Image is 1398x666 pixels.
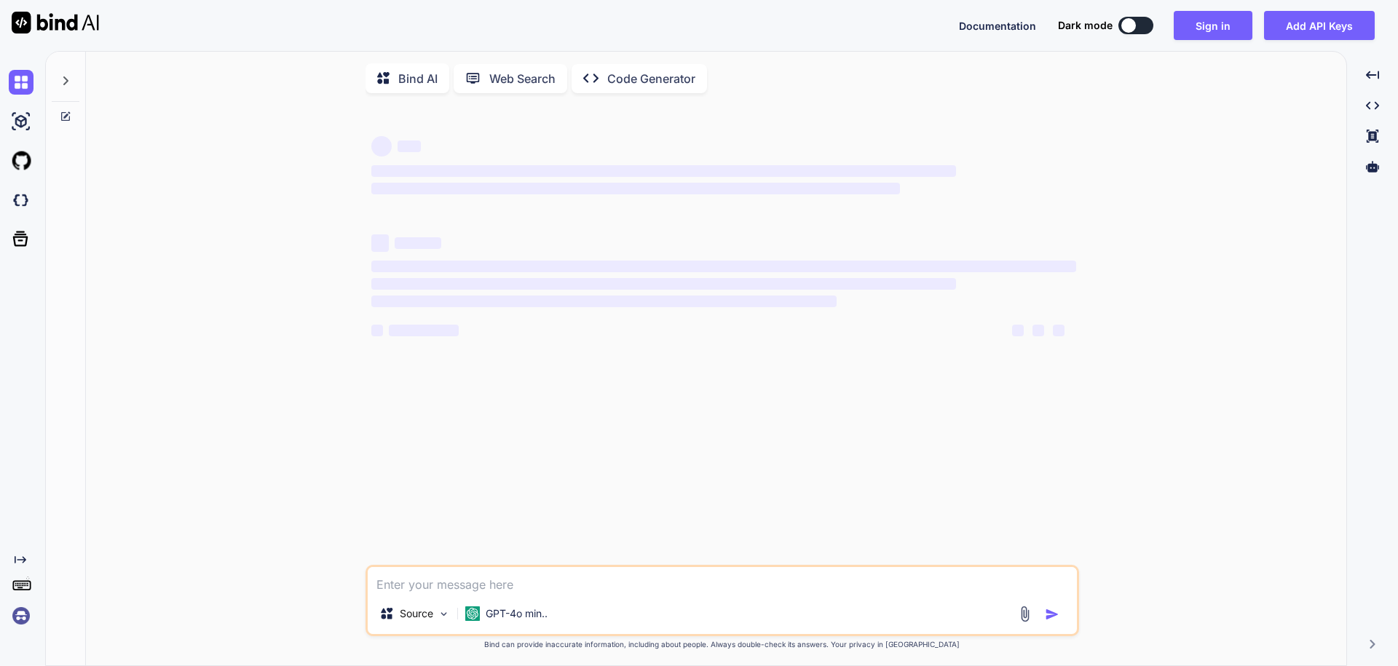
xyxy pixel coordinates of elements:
span: ‌ [371,165,956,177]
span: ‌ [371,261,1076,272]
span: ‌ [371,234,389,252]
p: Web Search [489,70,556,87]
span: ‌ [371,278,956,290]
button: Documentation [959,18,1036,33]
img: GPT-4o mini [465,606,480,621]
p: GPT-4o min.. [486,606,548,621]
button: Sign in [1174,11,1252,40]
span: ‌ [1032,325,1044,336]
span: ‌ [1053,325,1065,336]
img: chat [9,70,33,95]
img: attachment [1016,606,1033,622]
p: Bind AI [398,70,438,87]
p: Source [400,606,433,621]
span: ‌ [371,136,392,156]
span: Documentation [959,20,1036,32]
p: Code Generator [607,70,695,87]
img: signin [9,603,33,628]
span: ‌ [371,183,900,194]
span: ‌ [395,237,441,249]
span: Dark mode [1058,18,1113,33]
img: githubLight [9,148,33,173]
img: icon [1045,607,1059,622]
button: Add API Keys [1264,11,1375,40]
img: darkCloudIdeIcon [9,188,33,213]
span: ‌ [389,325,459,336]
p: Bind can provide inaccurate information, including about people. Always double-check its answers.... [366,639,1079,650]
img: Bind AI [12,12,99,33]
span: ‌ [398,140,421,152]
img: Pick Models [438,608,450,620]
span: ‌ [1012,325,1024,336]
span: ‌ [371,296,837,307]
span: ‌ [371,325,383,336]
img: ai-studio [9,109,33,134]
